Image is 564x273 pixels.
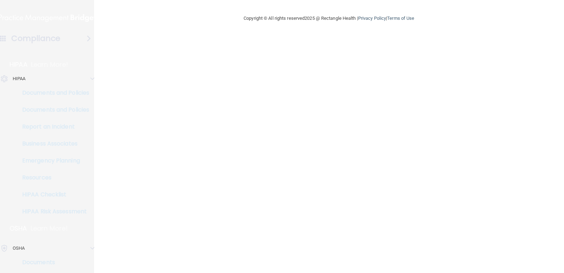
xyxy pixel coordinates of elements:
[5,106,101,113] p: Documents and Policies
[13,244,25,253] p: OSHA
[5,191,101,198] p: HIPAA Checklist
[31,60,68,69] p: Learn More!
[31,224,68,233] p: Learn More!
[5,174,101,181] p: Resources
[5,89,101,96] p: Documents and Policies
[358,16,386,21] a: Privacy Policy
[387,16,414,21] a: Terms of Use
[5,123,101,130] p: Report an Incident
[5,157,101,164] p: Emergency Planning
[11,34,60,43] h4: Compliance
[5,259,101,266] p: Documents
[10,224,27,233] p: OSHA
[200,7,458,30] div: Copyright © All rights reserved 2025 @ Rectangle Health | |
[5,208,101,215] p: HIPAA Risk Assessment
[13,75,26,83] p: HIPAA
[10,60,27,69] p: HIPAA
[5,140,101,147] p: Business Associates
